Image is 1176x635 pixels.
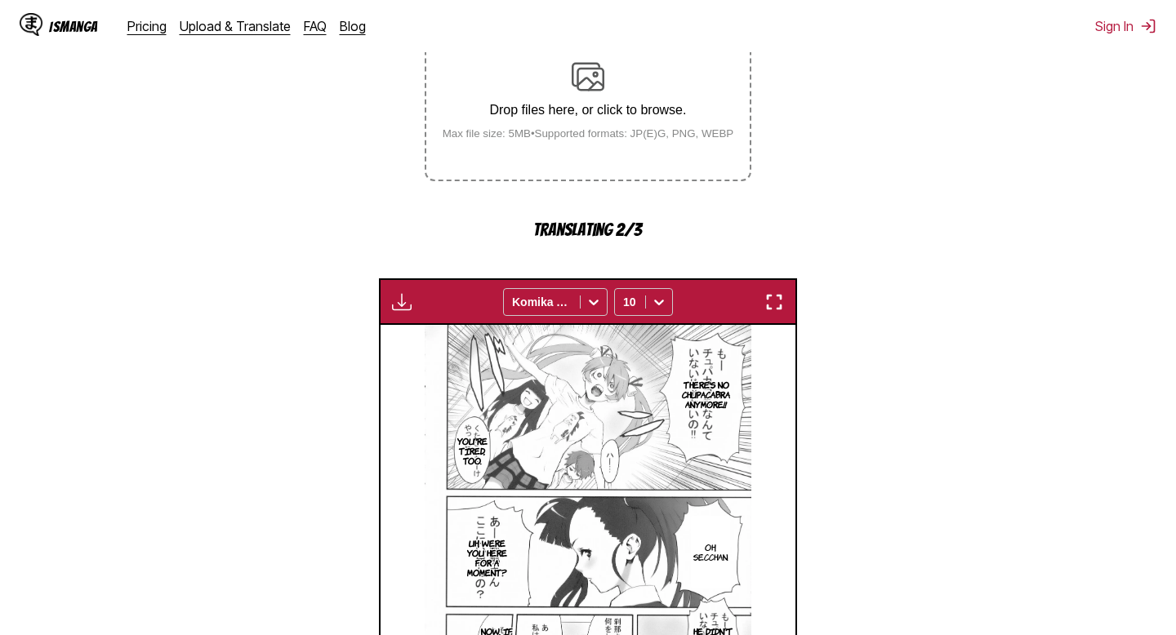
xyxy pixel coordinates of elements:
[392,292,412,312] img: Download translated images
[20,13,127,39] a: IsManga LogoIsManga
[127,18,167,34] a: Pricing
[304,18,327,34] a: FAQ
[425,220,751,239] p: Translating 2/3
[1140,18,1156,34] img: Sign out
[430,103,747,118] p: Drop files here, or click to browse.
[679,376,733,412] p: There's no chupacabra anymore!!
[180,18,291,34] a: Upload & Translate
[340,18,366,34] a: Blog
[690,539,732,565] p: Oh, Secchan.
[430,127,747,140] small: Max file size: 5MB • Supported formats: JP(E)G, PNG, WEBP
[764,292,784,312] img: Enter fullscreen
[1095,18,1156,34] button: Sign In
[20,13,42,36] img: IsManga Logo
[454,433,491,468] p: You're tired, too.
[464,535,510,580] p: Uh, were you here for a moment?
[49,19,98,34] div: IsManga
